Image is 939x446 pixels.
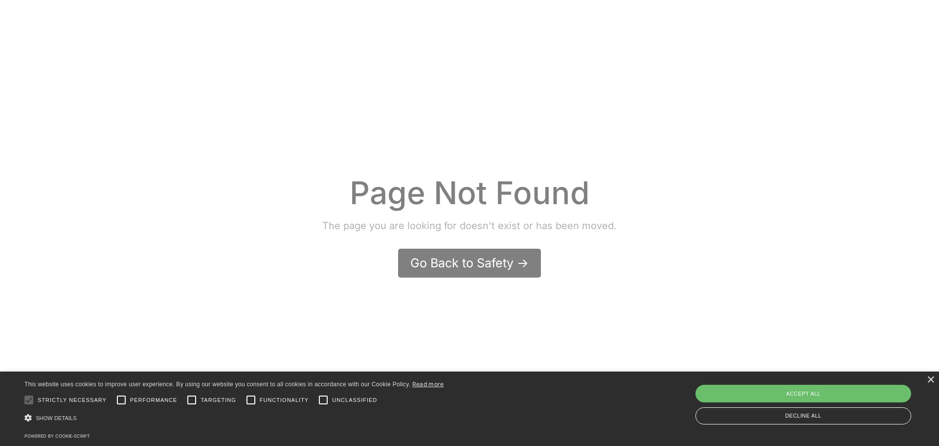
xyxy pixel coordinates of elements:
a: Go Back to Safety -> [398,249,541,278]
div: Decline all [695,407,911,424]
span: This website uses cookies to improve user experience. By using our website you consent to all coo... [24,381,410,388]
div: Close [927,376,934,384]
span: Strictly necessary [38,396,107,404]
div: Page Not Found [322,173,617,212]
div: Show details [24,411,444,425]
span: Performance [130,396,178,404]
div: Go Back to Safety -> [410,255,529,272]
div: The page you are looking for doesn't exist or has been moved. [322,217,617,234]
span: Show details [36,415,77,421]
div: Accept all [695,385,911,402]
a: Powered by cookie-script [24,433,90,439]
span: Functionality [260,396,309,404]
span: Targeting [201,396,236,404]
a: Read more [412,380,444,388]
span: Unclassified [332,396,377,404]
iframe: Chat Widget [890,399,939,446]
